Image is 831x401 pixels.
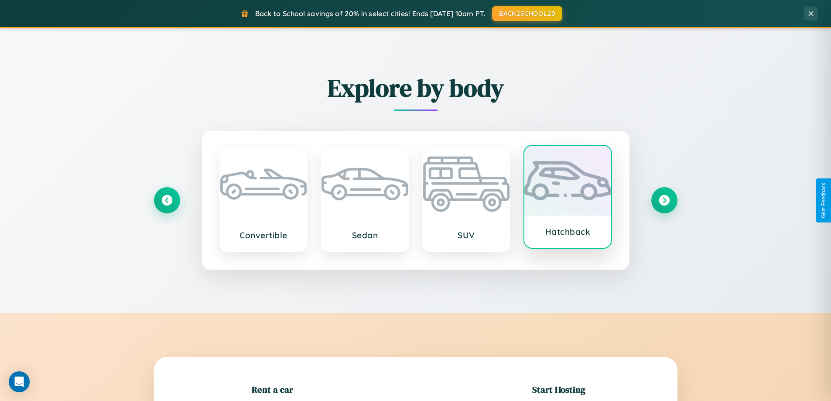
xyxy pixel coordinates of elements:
h2: Explore by body [154,71,677,105]
div: Open Intercom Messenger [9,371,30,392]
h2: Start Hosting [532,383,585,396]
h3: Hatchback [533,226,602,237]
h3: Sedan [330,230,400,240]
button: BACK2SCHOOL20 [492,6,562,21]
h3: Convertible [229,230,298,240]
span: Back to School savings of 20% in select cities! Ends [DATE] 10am PT. [255,9,486,18]
h2: Rent a car [252,383,293,396]
h3: SUV [432,230,501,240]
div: Give Feedback [821,183,827,218]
